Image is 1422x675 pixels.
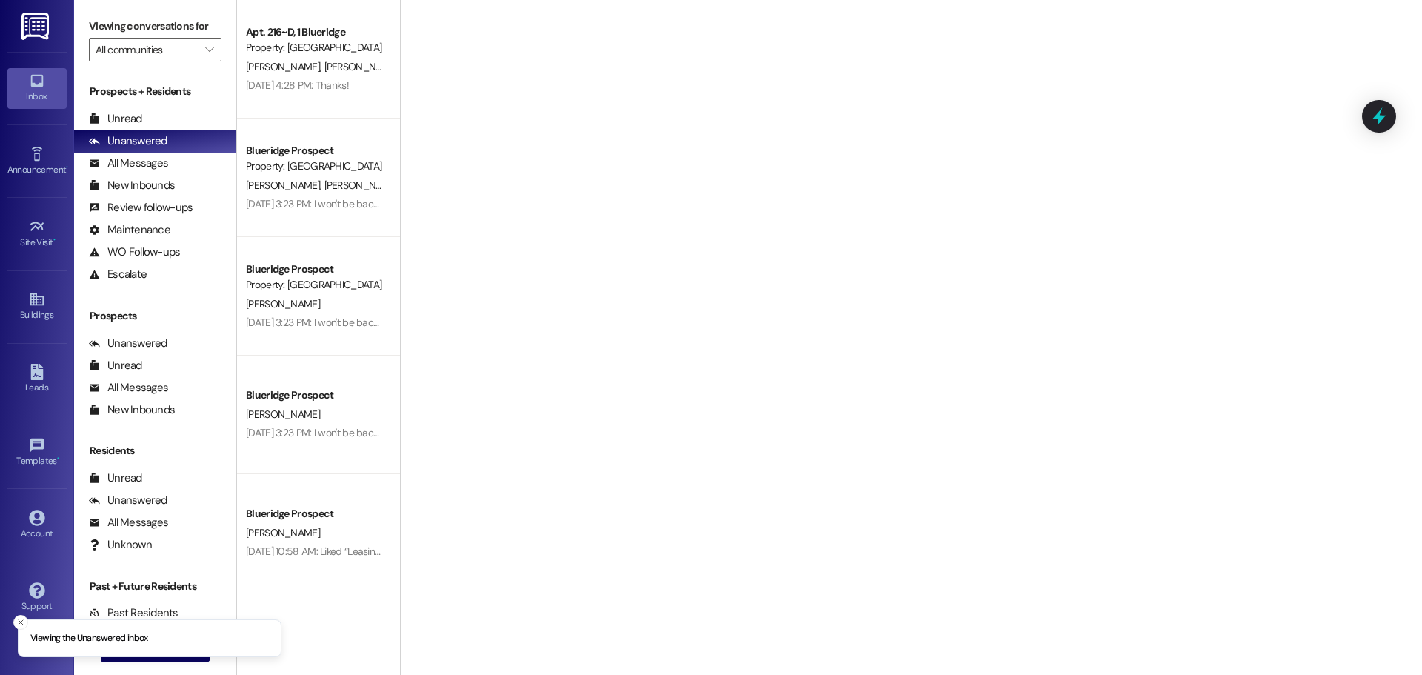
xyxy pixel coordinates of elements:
[30,632,148,645] p: Viewing the Unanswered inbox
[89,245,180,260] div: WO Follow-ups
[74,308,236,324] div: Prospects
[89,402,175,418] div: New Inbounds
[246,24,383,40] div: Apt. 216~D, 1 Blueridge
[7,68,67,108] a: Inbox
[21,13,52,40] img: ResiDesk Logo
[246,408,320,421] span: [PERSON_NAME]
[246,297,320,310] span: [PERSON_NAME]
[7,214,67,254] a: Site Visit •
[89,222,170,238] div: Maintenance
[89,267,147,282] div: Escalate
[246,526,320,539] span: [PERSON_NAME]
[246,197,449,210] div: [DATE] 3:23 PM: I won't be back until September
[74,579,236,594] div: Past + Future Residents
[89,200,193,216] div: Review follow-ups
[89,336,167,351] div: Unanswered
[246,143,383,159] div: Blueridge Prospect
[89,111,142,127] div: Unread
[89,380,168,396] div: All Messages
[57,453,59,464] span: •
[205,44,213,56] i: 
[74,443,236,459] div: Residents
[66,162,68,173] span: •
[324,179,402,192] span: [PERSON_NAME]
[246,426,449,439] div: [DATE] 3:23 PM: I won't be back until September
[7,578,67,618] a: Support
[89,493,167,508] div: Unanswered
[89,537,152,553] div: Unknown
[246,40,383,56] div: Property: [GEOGRAPHIC_DATA]
[246,262,383,277] div: Blueridge Prospect
[246,60,324,73] span: [PERSON_NAME]
[246,79,349,92] div: [DATE] 4:28 PM: Thanks!
[246,506,383,522] div: Blueridge Prospect
[246,316,449,329] div: [DATE] 3:23 PM: I won't be back until September
[89,515,168,531] div: All Messages
[53,235,56,245] span: •
[74,84,236,99] div: Prospects + Residents
[89,15,221,38] label: Viewing conversations for
[7,505,67,545] a: Account
[13,615,28,630] button: Close toast
[7,359,67,399] a: Leads
[7,433,67,473] a: Templates •
[246,277,383,293] div: Property: [GEOGRAPHIC_DATA]
[7,287,67,327] a: Buildings
[246,388,383,403] div: Blueridge Prospect
[89,133,167,149] div: Unanswered
[246,545,557,558] div: [DATE] 10:58 AM: Liked “Leasing Blueridge (Blueridge): I'll double check t…”
[89,178,175,193] div: New Inbounds
[89,156,168,171] div: All Messages
[246,179,324,192] span: [PERSON_NAME]
[89,470,142,486] div: Unread
[96,38,198,61] input: All communities
[246,159,383,174] div: Property: [GEOGRAPHIC_DATA]
[89,358,142,373] div: Unread
[324,60,402,73] span: [PERSON_NAME]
